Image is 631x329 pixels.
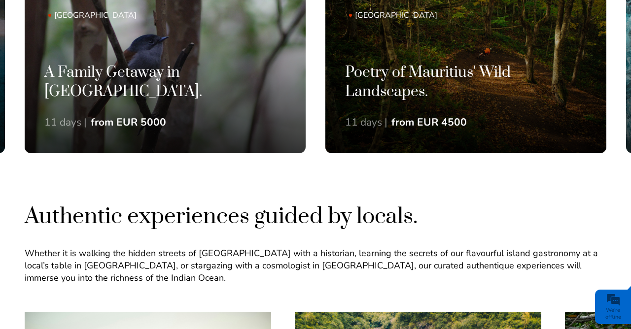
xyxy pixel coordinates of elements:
p: Whether it is walking the hidden streets of [GEOGRAPHIC_DATA] with a historian, learning the secr... [25,247,606,285]
span: [GEOGRAPHIC_DATA] [349,10,543,21]
div: 11 days | [345,115,387,129]
div: We're offline [597,307,629,321]
div: Leave a message [66,52,180,65]
div: 11 days | [44,115,87,129]
h3: A Family Getaway in [GEOGRAPHIC_DATA]. [44,63,286,101]
div: from EUR 4500 [391,115,467,129]
span: [GEOGRAPHIC_DATA] [48,10,243,21]
h2: Authentic experiences guided by locals. [25,202,606,231]
div: Navigation go back [11,51,26,66]
em: Submit [144,257,179,270]
h3: Poetry of Mauritius' Wild Landscapes. [345,63,587,101]
textarea: Type your message and click 'Submit' [13,149,180,289]
input: Enter your email address [13,120,180,142]
input: Enter your last name [13,91,180,113]
div: from EUR 5000 [91,115,166,129]
div: Minimize live chat window [162,5,185,29]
